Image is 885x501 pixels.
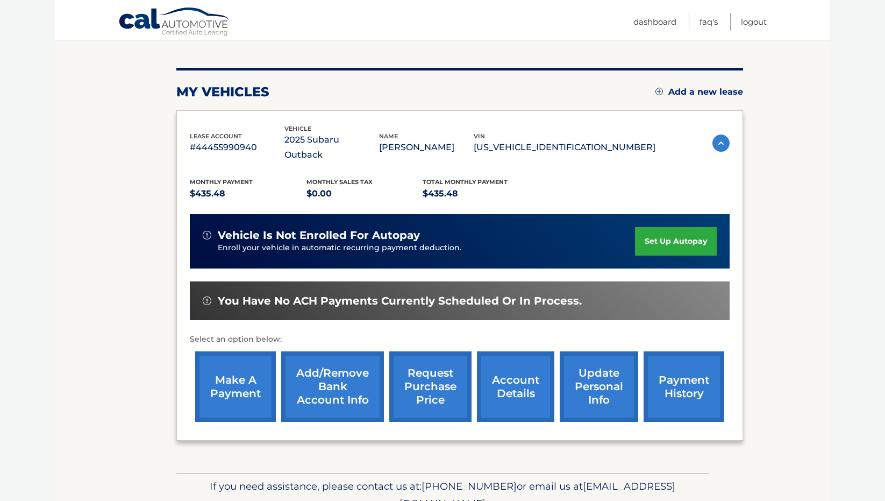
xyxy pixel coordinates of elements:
a: request purchase price [389,351,472,422]
a: Add/Remove bank account info [281,351,384,422]
p: $435.48 [190,186,306,201]
a: Dashboard [633,13,676,31]
a: update personal info [560,351,638,422]
span: vehicle is not enrolled for autopay [218,229,420,242]
span: lease account [190,132,242,140]
a: make a payment [195,351,276,422]
img: accordion-active.svg [712,135,730,152]
a: Cal Automotive [118,7,231,38]
img: alert-white.svg [203,231,211,239]
p: #44455990940 [190,140,284,155]
span: Monthly sales Tax [306,178,373,186]
span: Monthly Payment [190,178,253,186]
p: 2025 Subaru Outback [284,132,379,163]
img: alert-white.svg [203,297,211,305]
img: add.svg [655,88,663,95]
p: $435.48 [423,186,539,201]
p: Enroll your vehicle in automatic recurring payment deduction. [218,242,635,254]
span: You have no ACH payments currently scheduled or in process. [218,294,582,308]
span: vehicle [284,125,311,132]
span: [PHONE_NUMBER] [422,480,517,492]
a: set up autopay [635,227,717,256]
p: [US_VEHICLE_IDENTIFICATION_NUMBER] [474,140,655,155]
a: payment history [644,351,724,422]
a: Logout [741,13,767,31]
span: name [379,132,398,140]
a: FAQ's [700,13,718,31]
h2: my vehicles [176,84,269,100]
a: Add a new lease [655,87,743,97]
p: [PERSON_NAME] [379,140,474,155]
p: $0.00 [306,186,423,201]
span: vin [474,132,485,140]
p: Select an option below: [190,333,730,346]
a: account details [477,351,554,422]
span: Total Monthly Payment [423,178,508,186]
